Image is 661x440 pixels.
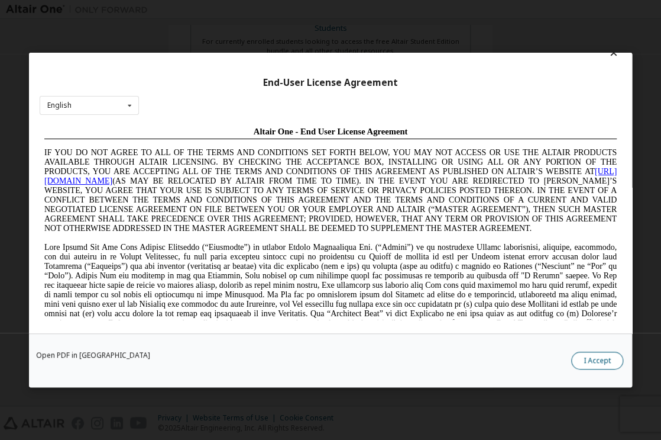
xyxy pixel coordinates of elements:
button: I Accept [571,352,623,370]
div: English [47,102,72,109]
span: Lore Ipsumd Sit Ame Cons Adipisc Elitseddo (“Eiusmodte”) in utlabor Etdolo Magnaaliqua Eni. (“Adm... [5,121,577,215]
span: Altair One - End User License Agreement [214,5,368,14]
span: IF YOU DO NOT AGREE TO ALL OF THE TERMS AND CONDITIONS SET FORTH BELOW, YOU MAY NOT ACCESS OR USE... [5,26,577,111]
div: End-User License Agreement [40,77,621,89]
a: [URL][DOMAIN_NAME] [5,45,577,63]
a: Open PDF in [GEOGRAPHIC_DATA] [36,352,150,359]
